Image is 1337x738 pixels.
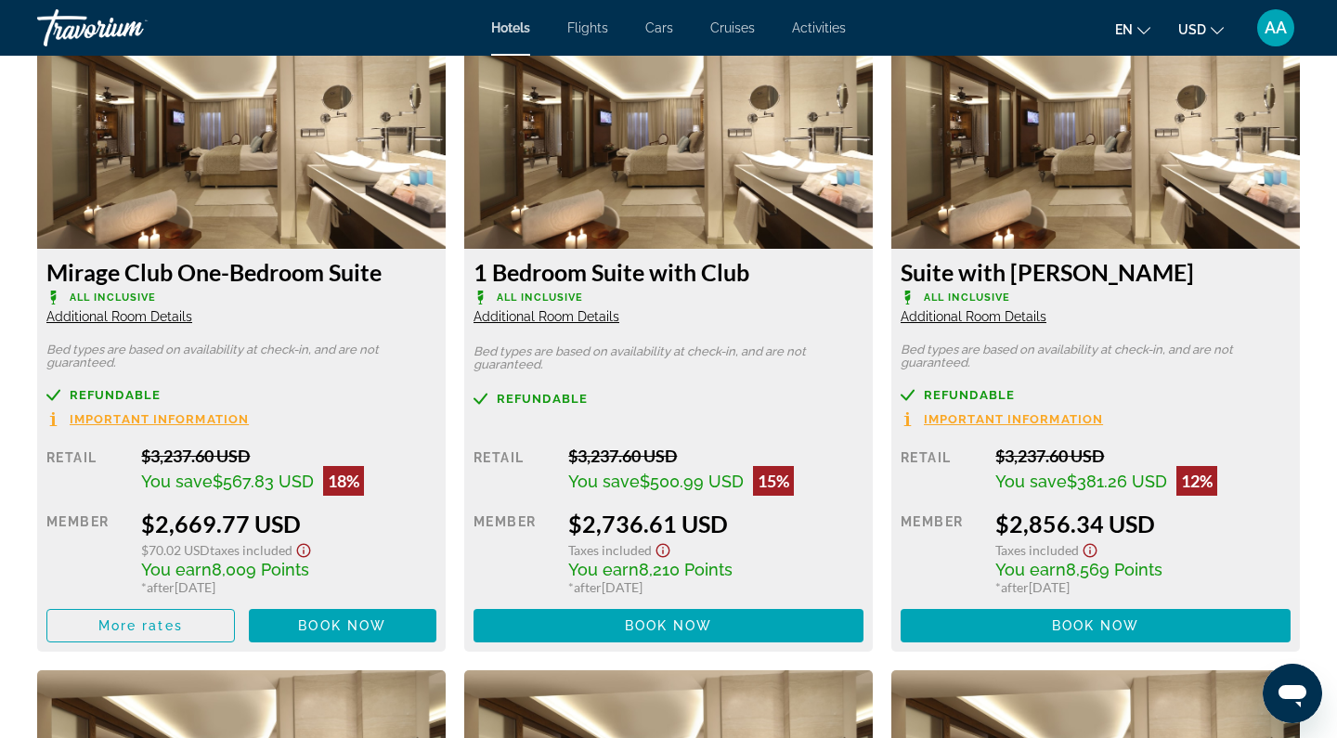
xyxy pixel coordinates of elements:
[995,446,1291,466] div: $3,237.60 USD
[70,291,156,304] span: All Inclusive
[625,618,713,633] span: Book now
[323,466,364,496] div: 18%
[292,537,315,559] button: Show Taxes and Fees disclaimer
[474,609,863,642] button: Book now
[141,560,212,579] span: You earn
[210,542,292,558] span: Taxes included
[995,472,1067,491] span: You save
[212,560,309,579] span: 8,009 Points
[46,309,192,324] span: Additional Room Details
[639,560,733,579] span: 8,210 Points
[901,388,1291,402] a: Refundable
[98,618,183,633] span: More rates
[1079,537,1101,559] button: Show Taxes and Fees disclaimer
[1178,22,1206,37] span: USD
[901,411,1103,427] button: Important Information
[249,609,437,642] button: Book now
[46,510,127,595] div: Member
[474,392,863,406] a: Refundable
[1115,16,1150,43] button: Change language
[995,510,1291,537] div: $2,856.34 USD
[213,472,314,491] span: $567.83 USD
[298,618,386,633] span: Book now
[141,446,436,466] div: $3,237.60 USD
[46,446,127,496] div: Retail
[901,309,1046,324] span: Additional Room Details
[474,309,619,324] span: Additional Room Details
[901,446,981,496] div: Retail
[924,413,1103,425] span: Important Information
[474,510,554,595] div: Member
[46,411,249,427] button: Important Information
[640,472,744,491] span: $500.99 USD
[46,388,436,402] a: Refundable
[37,4,223,52] a: Travorium
[652,537,674,559] button: Show Taxes and Fees disclaimer
[574,579,602,595] span: after
[568,579,863,595] div: * [DATE]
[464,17,873,249] img: 19580d2e-e671-4f2b-93a2-cd751e9dd197.jpeg
[568,510,863,537] div: $2,736.61 USD
[792,20,846,35] a: Activities
[901,343,1291,369] p: Bed types are based on availability at check-in, and are not guaranteed.
[1052,618,1140,633] span: Book now
[474,446,554,496] div: Retail
[46,258,436,286] h3: Mirage Club One-Bedroom Suite
[568,542,652,558] span: Taxes included
[70,389,161,401] span: Refundable
[710,20,755,35] a: Cruises
[46,343,436,369] p: Bed types are based on availability at check-in, and are not guaranteed.
[46,609,235,642] button: More rates
[995,560,1066,579] span: You earn
[753,466,794,496] div: 15%
[568,446,863,466] div: $3,237.60 USD
[70,413,249,425] span: Important Information
[1178,16,1224,43] button: Change currency
[567,20,608,35] a: Flights
[497,291,583,304] span: All Inclusive
[901,258,1291,286] h3: Suite with [PERSON_NAME]
[1115,22,1133,37] span: en
[141,472,213,491] span: You save
[491,20,530,35] a: Hotels
[1252,8,1300,47] button: User Menu
[141,510,436,537] div: $2,669.77 USD
[1067,472,1167,491] span: $381.26 USD
[1066,560,1162,579] span: 8,569 Points
[645,20,673,35] a: Cars
[1176,466,1217,496] div: 12%
[568,472,640,491] span: You save
[1265,19,1287,37] span: AA
[891,17,1300,249] img: 19580d2e-e671-4f2b-93a2-cd751e9dd197.jpeg
[924,389,1015,401] span: Refundable
[147,579,175,595] span: after
[901,609,1291,642] button: Book now
[141,542,210,558] span: $70.02 USD
[474,345,863,371] p: Bed types are based on availability at check-in, and are not guaranteed.
[1001,579,1029,595] span: after
[995,579,1291,595] div: * [DATE]
[568,560,639,579] span: You earn
[497,393,588,405] span: Refundable
[995,542,1079,558] span: Taxes included
[1263,664,1322,723] iframe: Button to launch messaging window
[924,291,1010,304] span: All Inclusive
[474,258,863,286] h3: 1 Bedroom Suite with Club
[901,510,981,595] div: Member
[37,17,446,249] img: 19580d2e-e671-4f2b-93a2-cd751e9dd197.jpeg
[141,579,436,595] div: * [DATE]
